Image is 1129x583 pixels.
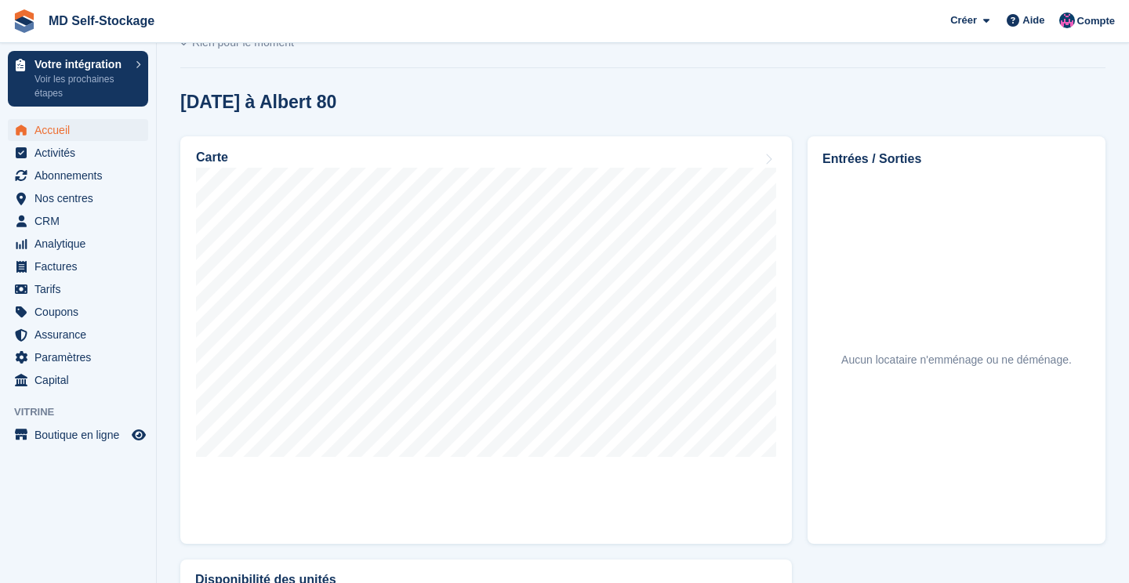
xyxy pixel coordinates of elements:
img: blank_slate_check_icon-ba018cac091ee9be17c0a81a6c232d5eb81de652e7a59be601be346b1b6ddf79.svg [180,40,189,46]
a: Carte [180,136,792,544]
span: Nos centres [34,187,129,209]
a: menu [8,424,148,446]
img: stora-icon-8386f47178a22dfd0bd8f6a31ec36ba5ce8667c1dd55bd0f319d3a0aa187defe.svg [13,9,36,33]
a: menu [8,301,148,323]
p: Votre intégration [34,59,128,70]
a: menu [8,369,148,391]
div: Aucun locataire n'emménage ou ne déménage. [841,352,1072,368]
span: CRM [34,210,129,232]
a: menu [8,210,148,232]
span: Coupons [34,301,129,323]
span: Aide [1022,13,1044,28]
span: Boutique en ligne [34,424,129,446]
a: menu [8,142,148,164]
a: menu [8,119,148,141]
h2: [DATE] à Albert 80 [180,92,336,113]
a: menu [8,233,148,255]
h2: Carte [196,150,228,165]
span: Accueil [34,119,129,141]
img: Melvin Dabonneville [1059,13,1075,28]
a: menu [8,278,148,300]
a: menu [8,346,148,368]
span: Activités [34,142,129,164]
span: Tarifs [34,278,129,300]
a: MD Self-Stockage [42,8,161,34]
a: menu [8,187,148,209]
span: Créer [950,13,977,28]
a: Votre intégration Voir les prochaines étapes [8,51,148,107]
span: Capital [34,369,129,391]
h2: Entrées / Sorties [822,150,1091,168]
span: Factures [34,255,129,277]
span: Vitrine [14,404,156,420]
span: Compte [1077,13,1115,29]
a: menu [8,255,148,277]
span: Paramètres [34,346,129,368]
p: Voir les prochaines étapes [34,72,128,100]
a: menu [8,165,148,186]
span: Analytique [34,233,129,255]
a: Boutique d'aperçu [129,425,148,444]
a: menu [8,324,148,346]
span: Assurance [34,324,129,346]
span: Abonnements [34,165,129,186]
